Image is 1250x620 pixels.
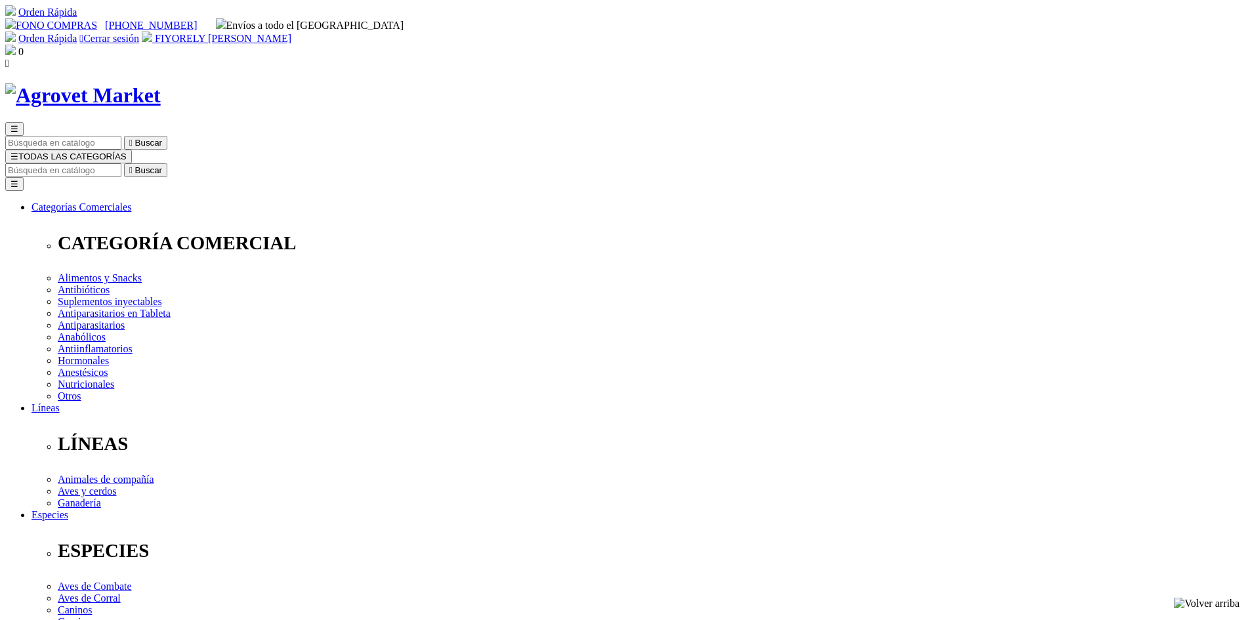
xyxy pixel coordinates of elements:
a: Caninos [58,604,92,615]
span: 0 [18,46,24,57]
a: Anabólicos [58,331,106,342]
button:  Buscar [124,136,167,150]
i:  [129,165,133,175]
i:  [79,33,83,44]
a: Alimentos y Snacks [58,272,142,283]
a: Anestésicos [58,367,108,378]
img: phone.svg [5,18,16,29]
a: Líneas [31,402,60,413]
button: ☰ [5,177,24,191]
p: CATEGORÍA COMERCIAL [58,232,1245,254]
i:  [129,138,133,148]
span: Envíos a todo el [GEOGRAPHIC_DATA] [216,20,404,31]
a: Antiparasitarios [58,320,125,331]
a: [PHONE_NUMBER] [105,20,197,31]
a: Animales de compañía [58,474,154,485]
img: shopping-cart.svg [5,31,16,42]
a: FIYORELY [PERSON_NAME] [142,33,291,44]
button: ☰TODAS LAS CATEGORÍAS [5,150,132,163]
img: shopping-cart.svg [5,5,16,16]
span: FIYORELY [PERSON_NAME] [155,33,291,44]
img: delivery-truck.svg [216,18,226,29]
a: Aves y cerdos [58,486,116,497]
span: Buscar [135,165,162,175]
span: ☰ [10,124,18,134]
img: Volver arriba [1174,598,1240,610]
a: Aves de Corral [58,592,121,604]
a: Especies [31,509,68,520]
a: Antibióticos [58,284,110,295]
a: Aves de Combate [58,581,132,592]
button:  Buscar [124,163,167,177]
a: Antiparasitarios en Tableta [58,308,171,319]
a: Orden Rápida [18,7,77,18]
a: Nutricionales [58,379,114,390]
input: Buscar [5,163,121,177]
a: FONO COMPRAS [5,20,97,31]
a: Orden Rápida [18,33,77,44]
input: Buscar [5,136,121,150]
a: Cerrar sesión [79,33,139,44]
a: Ganadería [58,497,101,508]
a: Otros [58,390,81,402]
a: Suplementos inyectables [58,296,162,307]
span: Buscar [135,138,162,148]
span: ☰ [10,152,18,161]
a: Antiinflamatorios [58,343,133,354]
img: shopping-bag.svg [5,45,16,55]
i:  [5,58,9,69]
p: LÍNEAS [58,433,1245,455]
img: user.svg [142,31,152,42]
img: Agrovet Market [5,83,161,108]
a: Hormonales [58,355,109,366]
p: ESPECIES [58,540,1245,562]
button: ☰ [5,122,24,136]
a: Categorías Comerciales [31,201,131,213]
